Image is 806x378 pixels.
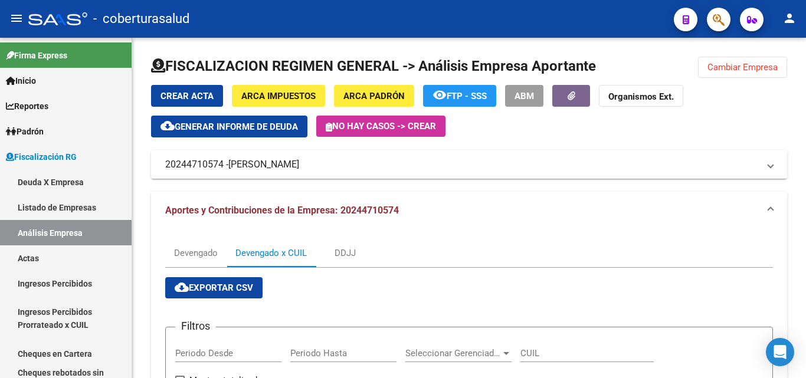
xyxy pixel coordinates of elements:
div: Devengado x CUIL [235,246,307,259]
button: No hay casos -> Crear [316,116,445,137]
span: Seleccionar Gerenciador [405,348,501,359]
h3: Filtros [175,318,216,334]
span: Inicio [6,74,36,87]
span: FTP - SSS [447,91,487,101]
span: Padrón [6,125,44,138]
button: Cambiar Empresa [698,57,787,78]
mat-icon: menu [9,11,24,25]
mat-icon: remove_red_eye [433,88,447,102]
button: ARCA Impuestos [232,85,325,107]
mat-expansion-panel-header: 20244710574 -[PERSON_NAME] [151,150,787,179]
mat-expansion-panel-header: Aportes y Contribuciones de la Empresa: 20244710574 [151,192,787,229]
button: FTP - SSS [423,85,496,107]
button: Crear Acta [151,85,223,107]
div: Open Intercom Messenger [766,338,794,366]
button: ABM [505,85,543,107]
mat-icon: person [782,11,797,25]
span: Crear Acta [160,91,214,101]
div: DDJJ [335,246,356,259]
mat-icon: cloud_download [160,119,175,133]
button: Generar informe de deuda [151,116,307,137]
strong: Organismos Ext. [608,91,674,102]
span: [PERSON_NAME] [228,158,299,171]
span: ARCA Padrón [343,91,405,101]
span: Cambiar Empresa [707,62,778,73]
span: ARCA Impuestos [241,91,316,101]
div: Devengado [174,246,218,259]
button: Exportar CSV [165,277,263,298]
span: Generar informe de deuda [175,121,298,132]
mat-panel-title: 20244710574 - [165,158,759,171]
span: ABM [515,91,534,101]
span: No hay casos -> Crear [326,121,436,132]
mat-icon: cloud_download [175,280,189,294]
span: Fiscalización RG [6,150,77,163]
span: - coberturasalud [93,6,189,32]
span: Exportar CSV [175,282,253,293]
span: Reportes [6,100,48,113]
span: Aportes y Contribuciones de la Empresa: 20244710574 [165,205,399,216]
button: Organismos Ext. [599,85,683,107]
h1: FISCALIZACION REGIMEN GENERAL -> Análisis Empresa Aportante [151,57,596,75]
button: ARCA Padrón [334,85,414,107]
span: Firma Express [6,49,67,62]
